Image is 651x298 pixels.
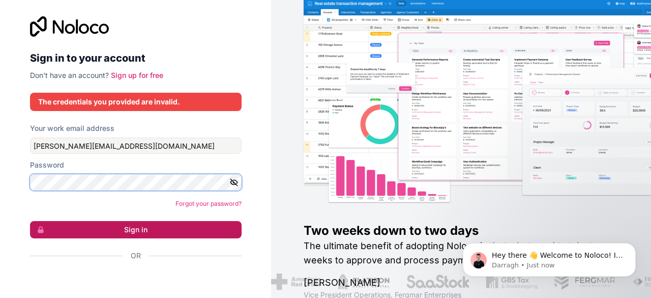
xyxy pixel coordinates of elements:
iframe: Sign in with Google Button [25,272,239,294]
h1: [PERSON_NAME] [304,276,618,290]
img: /assets/american-red-cross-BAupjrZR.png [271,274,320,290]
button: Sign in [30,221,242,238]
a: Sign up for free [111,71,163,79]
h1: Two weeks down to two days [304,223,618,239]
label: Password [30,160,64,170]
div: The credentials you provided are invalid. [38,97,233,107]
h2: Sign in to your account [30,49,242,67]
label: Your work email address [30,123,114,133]
a: Forgot your password? [175,200,242,207]
span: Don't have an account? [30,71,109,79]
span: Or [131,251,141,261]
input: Password [30,174,242,191]
iframe: Intercom notifications message [448,222,651,293]
input: Email address [30,138,242,154]
h2: The ultimate benefit of adopting Noloco is that what used to take two weeks to approve and proces... [304,239,618,267]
